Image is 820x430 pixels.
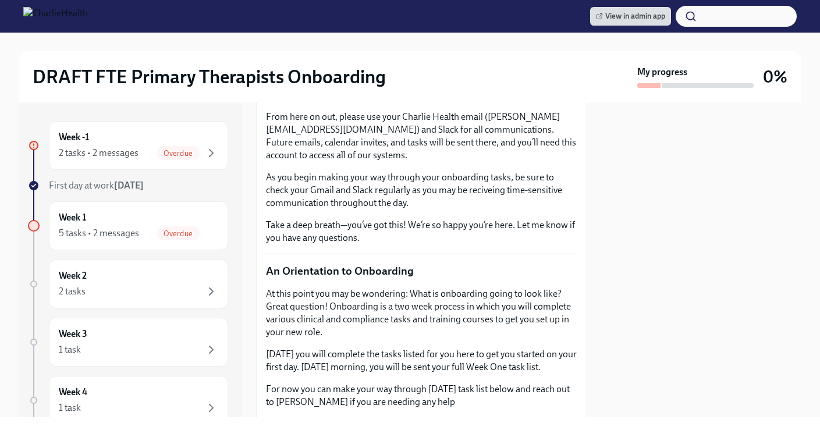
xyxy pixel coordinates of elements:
span: First day at work [49,180,144,191]
span: Overdue [157,149,200,158]
div: 5 tasks • 2 messages [59,227,139,240]
div: 2 tasks [59,285,86,298]
p: [DATE] you will complete the tasks listed for you here to get you started on your first day. [DAT... [266,348,577,374]
a: Week 22 tasks [28,260,228,308]
p: As you begin making your way through your onboarding tasks, be sure to check your Gmail and Slack... [266,171,577,209]
h3: 0% [763,66,787,87]
p: For now you can make your way through [DATE] task list below and reach out to [PERSON_NAME] if yo... [266,383,577,408]
h6: Week 3 [59,328,87,340]
h6: Week 1 [59,211,86,224]
a: Week 31 task [28,318,228,367]
a: View in admin app [590,7,671,26]
a: Week -12 tasks • 2 messagesOverdue [28,121,228,170]
div: 1 task [59,401,81,414]
a: Week 15 tasks • 2 messagesOverdue [28,201,228,250]
p: Take a deep breath—you’ve got this! We’re so happy you’re here. Let me know if you have any quest... [266,219,577,244]
div: 1 task [59,343,81,356]
p: At this point you may be wondering: What is onboarding going to look like? Great question! Onboar... [266,287,577,339]
strong: My progress [637,66,687,79]
span: View in admin app [596,10,665,22]
p: An Orientation to Onboarding [266,264,577,279]
div: 2 tasks • 2 messages [59,147,139,159]
h6: Week 4 [59,386,87,399]
a: First day at work[DATE] [28,179,228,192]
img: CharlieHealth [23,7,88,26]
p: From here on out, please use your Charlie Health email ([PERSON_NAME][EMAIL_ADDRESS][DOMAIN_NAME]... [266,111,577,162]
h6: Week -1 [59,131,89,144]
span: Overdue [157,229,200,238]
a: Week 41 task [28,376,228,425]
h6: Week 2 [59,269,87,282]
strong: [DATE] [114,180,144,191]
h2: DRAFT FTE Primary Therapists Onboarding [33,65,386,88]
